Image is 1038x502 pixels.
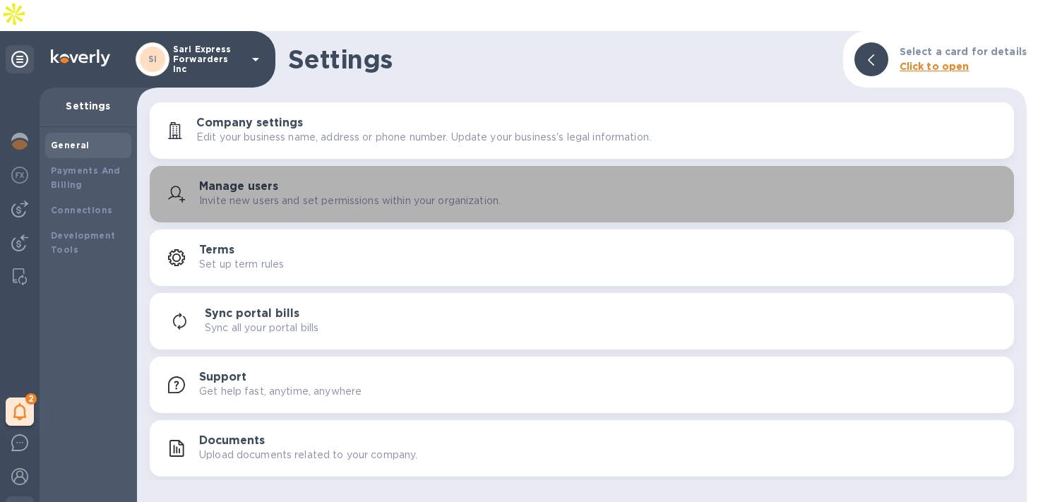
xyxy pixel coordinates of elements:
[196,130,651,145] p: Edit your business name, address or phone number. Update your business's legal information.
[11,167,28,184] img: Foreign exchange
[51,205,112,215] b: Connections
[150,229,1014,286] button: TermsSet up term rules
[205,307,299,321] h3: Sync portal bills
[199,257,284,272] p: Set up term rules
[150,166,1014,222] button: Manage usersInvite new users and set permissions within your organization.
[150,420,1014,477] button: DocumentsUpload documents related to your company.
[173,44,244,74] p: Sari Express Forwarders Inc
[199,193,501,208] p: Invite new users and set permissions within your organization.
[900,46,1027,57] b: Select a card for details
[205,321,318,335] p: Sync all your portal bills
[51,230,115,255] b: Development Tools
[199,371,246,384] h3: Support
[148,54,157,64] b: SI
[196,116,303,130] h3: Company settings
[288,44,832,74] h1: Settings
[199,244,234,257] h3: Terms
[25,393,37,405] span: 2
[150,357,1014,413] button: SupportGet help fast, anytime, anywhere
[900,61,970,72] b: Click to open
[51,99,126,113] p: Settings
[6,45,34,73] div: Unpin categories
[150,293,1014,349] button: Sync portal billsSync all your portal bills
[150,102,1014,159] button: Company settingsEdit your business name, address or phone number. Update your business's legal in...
[199,384,362,399] p: Get help fast, anytime, anywhere
[199,180,278,193] h3: Manage users
[51,165,121,190] b: Payments And Billing
[51,140,90,150] b: General
[51,49,110,66] img: Logo
[199,448,417,462] p: Upload documents related to your company.
[199,434,265,448] h3: Documents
